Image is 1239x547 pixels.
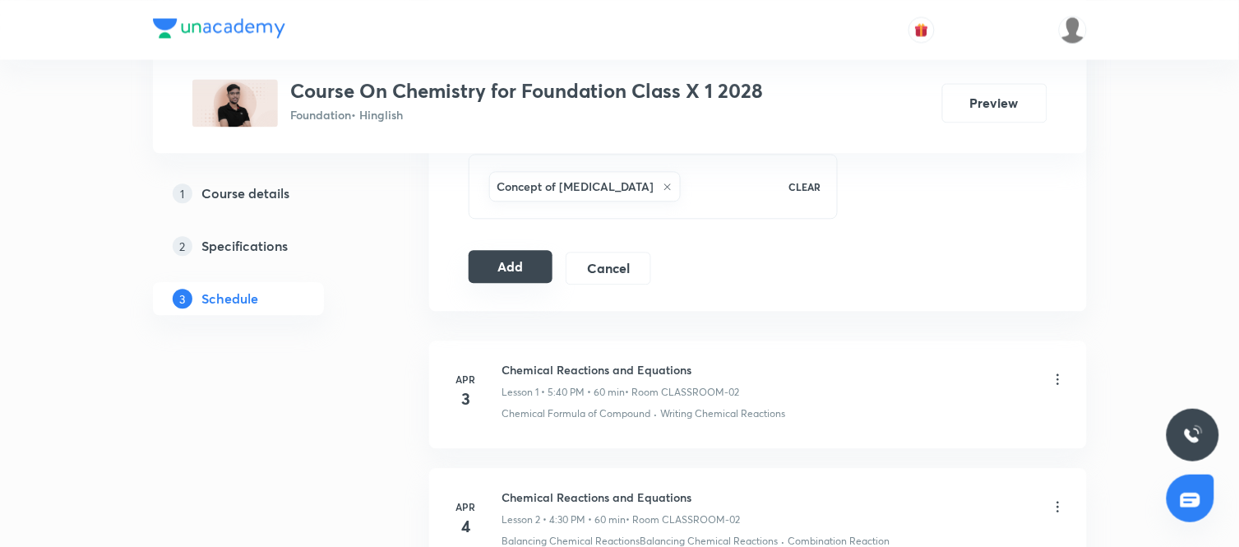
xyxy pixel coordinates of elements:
[502,512,626,527] p: Lesson 2 • 4:30 PM • 60 min
[1183,425,1203,445] img: ttu
[153,18,285,42] a: Company Logo
[291,106,764,123] p: Foundation • Hinglish
[566,252,650,285] button: Cancel
[450,499,483,514] h6: Apr
[626,385,740,400] p: • Room CLASSROOM-02
[626,512,741,527] p: • Room CLASSROOM-02
[450,372,483,387] h6: Apr
[173,183,192,203] p: 1
[450,514,483,539] h4: 4
[497,178,654,195] h6: Concept of [MEDICAL_DATA]
[1059,16,1087,44] img: Md Khalid Hasan Ansari
[173,289,192,308] p: 3
[202,183,290,203] h5: Course details
[654,406,658,421] div: ·
[942,83,1047,123] button: Preview
[450,387,483,411] h4: 3
[502,489,741,506] h6: Chemical Reactions and Equations
[153,177,377,210] a: 1Course details
[173,236,192,256] p: 2
[914,22,929,37] img: avatar
[291,79,764,103] h3: Course On Chemistry for Foundation Class X 1 2028
[502,406,651,421] p: Chemical Formula of Compound
[192,79,278,127] img: 4B44A5DC-0A15-4502-85EE-D5D779255B05_plus.png
[202,289,259,308] h5: Schedule
[661,406,786,421] p: Writing Chemical Reactions
[788,179,821,194] p: CLEAR
[153,229,377,262] a: 2Specifications
[153,18,285,38] img: Company Logo
[502,361,740,378] h6: Chemical Reactions and Equations
[202,236,289,256] h5: Specifications
[469,250,553,283] button: Add
[908,16,935,43] button: avatar
[502,385,626,400] p: Lesson 1 • 5:40 PM • 60 min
